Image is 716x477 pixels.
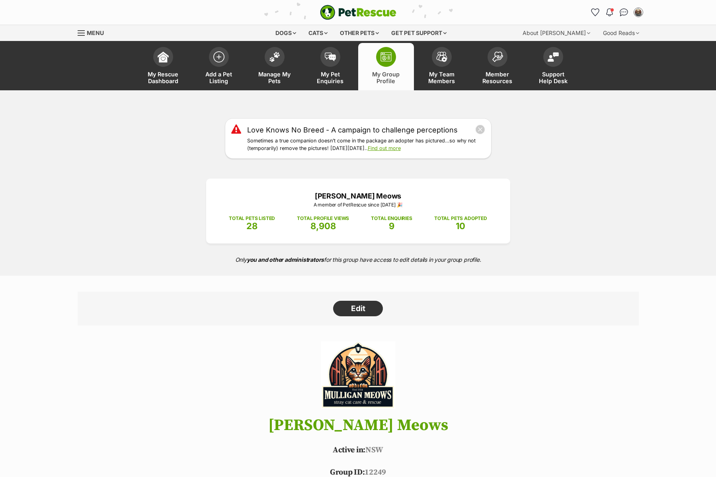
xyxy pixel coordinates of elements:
[310,221,336,231] span: 8,908
[597,25,645,41] div: Good Reads
[247,125,458,135] a: Love Knows No Breed - A campaign to challenge perceptions
[297,215,349,222] p: TOTAL PROFILE VIEWS
[66,444,651,456] p: NSW
[603,6,616,19] button: Notifications
[145,71,181,84] span: My Rescue Dashboard
[380,52,392,62] img: group-profile-icon-3fa3cf56718a62981997c0bc7e787c4b2cf8bcc04b72c1350f741eb67cf2f40e.svg
[320,5,396,20] img: logo-e224e6f780fb5917bec1dbf3a21bbac754714ae5b6737aabdf751b685950b380.svg
[386,25,452,41] div: Get pet support
[218,191,498,201] p: [PERSON_NAME] Meows
[618,6,630,19] a: Conversations
[66,417,651,434] h1: [PERSON_NAME] Meows
[470,43,525,90] a: Member Resources
[229,215,275,222] p: TOTAL PETS LISTED
[78,25,109,39] a: Menu
[589,6,645,19] ul: Account quick links
[191,43,247,90] a: Add a Pet Listing
[632,6,645,19] button: My account
[368,71,404,84] span: My Group Profile
[475,125,485,134] button: close
[270,25,302,41] div: Dogs
[257,71,293,84] span: Manage My Pets
[303,25,333,41] div: Cats
[334,25,384,41] div: Other pets
[247,256,324,263] strong: you and other administrators
[333,301,383,317] a: Edit
[517,25,596,41] div: About [PERSON_NAME]
[247,43,302,90] a: Manage My Pets
[535,71,571,84] span: Support Help Desk
[333,445,365,455] span: Active in:
[434,215,487,222] p: TOTAL PETS ADOPTED
[320,5,396,20] a: PetRescue
[606,8,613,16] img: notifications-46538b983faf8c2785f20acdc204bb7945ddae34d4c08c2a6579f10ce5e182be.svg
[325,53,336,61] img: pet-enquiries-icon-7e3ad2cf08bfb03b45e93fb7055b45f3efa6380592205ae92323e6603595dc1f.svg
[424,71,460,84] span: My Team Members
[246,221,258,231] span: 28
[312,341,403,409] img: Mulligan Meows
[548,52,559,62] img: help-desk-icon-fdf02630f3aa405de69fd3d07c3f3aa587a6932b1a1747fa1d2bba05be0121f9.svg
[436,52,447,62] img: team-members-icon-5396bd8760b3fe7c0b43da4ab00e1e3bb1a5d9ba89233759b79545d2d3fc5d0d.svg
[389,221,394,231] span: 9
[201,71,237,84] span: Add a Pet Listing
[480,71,515,84] span: Member Resources
[525,43,581,90] a: Support Help Desk
[218,201,498,208] p: A member of PetRescue since [DATE] 🎉
[87,29,104,36] span: Menu
[358,43,414,90] a: My Group Profile
[456,221,465,231] span: 10
[247,137,485,152] p: Sometimes a true companion doesn’t come in the package an adopter has pictured…so why not (tempor...
[312,71,348,84] span: My Pet Enquiries
[634,8,642,16] img: Natasha Boehm profile pic
[269,52,280,62] img: manage-my-pets-icon-02211641906a0b7f246fdf0571729dbe1e7629f14944591b6c1af311fb30b64b.svg
[302,43,358,90] a: My Pet Enquiries
[135,43,191,90] a: My Rescue Dashboard
[620,8,628,16] img: chat-41dd97257d64d25036548639549fe6c8038ab92f7586957e7f3b1b290dea8141.svg
[368,145,401,151] a: Find out more
[492,51,503,62] img: member-resources-icon-8e73f808a243e03378d46382f2149f9095a855e16c252ad45f914b54edf8863c.svg
[158,51,169,62] img: dashboard-icon-eb2f2d2d3e046f16d808141f083e7271f6b2e854fb5c12c21221c1fb7104beca.svg
[589,6,602,19] a: Favourites
[414,43,470,90] a: My Team Members
[371,215,412,222] p: TOTAL ENQUIRIES
[213,51,224,62] img: add-pet-listing-icon-0afa8454b4691262ce3f59096e99ab1cd57d4a30225e0717b998d2c9b9846f56.svg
